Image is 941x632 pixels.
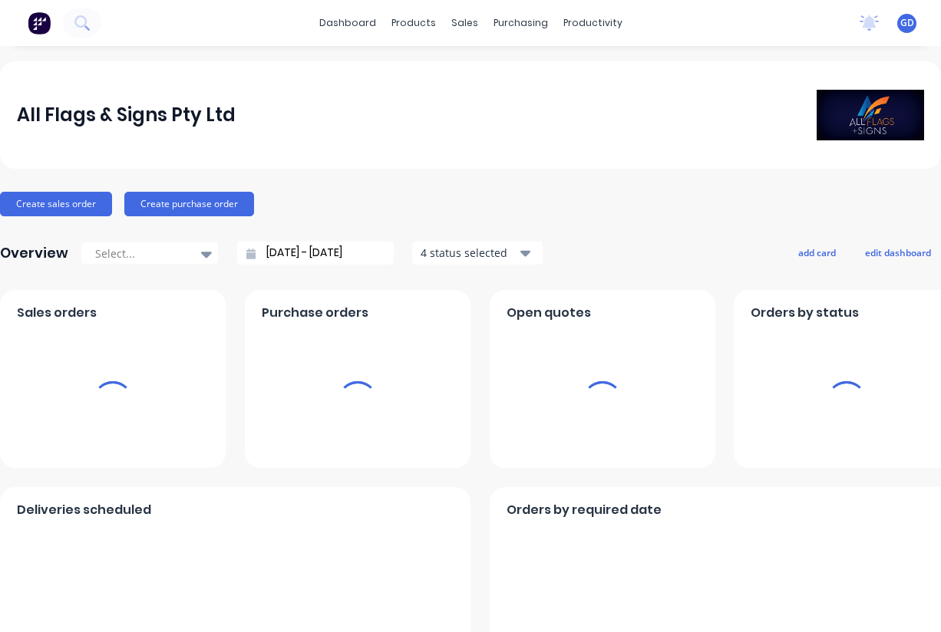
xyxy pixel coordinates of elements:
[312,12,384,35] a: dashboard
[384,12,444,35] div: products
[444,12,486,35] div: sales
[17,304,97,322] span: Sales orders
[817,90,924,140] img: All Flags & Signs Pty Ltd
[788,242,846,262] button: add card
[28,12,51,35] img: Factory
[124,192,254,216] button: Create purchase order
[412,242,543,265] button: 4 status selected
[855,242,941,262] button: edit dashboard
[17,100,236,130] div: All Flags & Signs Pty Ltd
[262,304,368,322] span: Purchase orders
[556,12,630,35] div: productivity
[507,304,591,322] span: Open quotes
[507,501,662,519] span: Orders by required date
[17,501,151,519] span: Deliveries scheduled
[751,304,859,322] span: Orders by status
[486,12,556,35] div: purchasing
[900,16,914,30] span: GD
[421,245,517,261] div: 4 status selected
